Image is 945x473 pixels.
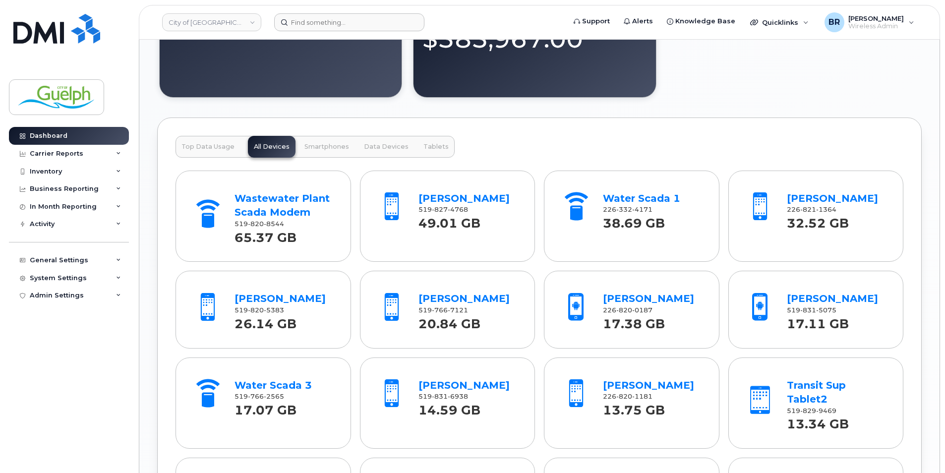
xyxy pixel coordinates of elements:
[235,393,284,400] span: 519
[235,192,330,219] a: Wastewater Plant Scada Modem
[828,16,840,28] span: BR
[816,407,836,414] span: 9469
[235,306,284,314] span: 519
[235,379,312,391] a: Water Scada 3
[603,192,680,204] a: Water Scada 1
[264,306,284,314] span: 5383
[800,407,816,414] span: 829
[264,220,284,228] span: 8544
[418,397,480,417] strong: 14.59 GB
[181,143,235,151] span: Top Data Usage
[603,379,694,391] a: [PERSON_NAME]
[787,293,878,304] a: [PERSON_NAME]
[432,206,448,213] span: 827
[660,11,742,31] a: Knowledge Base
[632,16,653,26] span: Alerts
[298,136,355,158] button: Smartphones
[848,14,904,22] span: [PERSON_NAME]
[235,225,296,245] strong: 65.37 GB
[632,206,652,213] span: 4171
[603,311,665,331] strong: 17.38 GB
[448,306,468,314] span: 7121
[816,306,836,314] span: 5075
[432,306,448,314] span: 766
[603,306,652,314] span: 226
[248,306,264,314] span: 820
[787,411,849,431] strong: 13.34 GB
[235,220,284,228] span: 519
[418,293,510,304] a: [PERSON_NAME]
[616,306,632,314] span: 820
[787,192,878,204] a: [PERSON_NAME]
[632,393,652,400] span: 1181
[787,379,846,406] a: Transit Sup Tablet2
[800,306,816,314] span: 831
[616,393,632,400] span: 820
[418,206,468,213] span: 519
[448,206,468,213] span: 4768
[418,210,480,231] strong: 49.01 GB
[603,293,694,304] a: [PERSON_NAME]
[816,206,836,213] span: 1364
[787,306,836,314] span: 519
[632,306,652,314] span: 0187
[603,206,652,213] span: 226
[248,220,264,228] span: 820
[235,293,326,304] a: [PERSON_NAME]
[818,12,921,32] div: Brendan Raftis
[162,13,261,31] a: City of Guelph
[418,306,468,314] span: 519
[787,206,836,213] span: 226
[176,136,240,158] button: Top Data Usage
[617,11,660,31] a: Alerts
[582,16,610,26] span: Support
[787,210,849,231] strong: 32.52 GB
[603,397,665,417] strong: 13.75 GB
[417,136,455,158] button: Tablets
[848,22,904,30] span: Wireless Admin
[800,206,816,213] span: 821
[787,311,849,331] strong: 17.11 GB
[603,393,652,400] span: 226
[418,192,510,204] a: [PERSON_NAME]
[358,136,414,158] button: Data Devices
[567,11,617,31] a: Support
[762,18,798,26] span: Quicklinks
[675,16,735,26] span: Knowledge Base
[235,397,296,417] strong: 17.07 GB
[743,12,816,32] div: Quicklinks
[364,143,409,151] span: Data Devices
[448,393,468,400] span: 6938
[616,206,632,213] span: 332
[304,143,349,151] span: Smartphones
[274,13,424,31] input: Find something...
[264,393,284,400] span: 2565
[235,311,296,331] strong: 26.14 GB
[432,393,448,400] span: 831
[787,407,836,414] span: 519
[418,311,480,331] strong: 20.84 GB
[603,210,665,231] strong: 38.69 GB
[418,379,510,391] a: [PERSON_NAME]
[423,143,449,151] span: Tablets
[248,393,264,400] span: 766
[418,393,468,400] span: 519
